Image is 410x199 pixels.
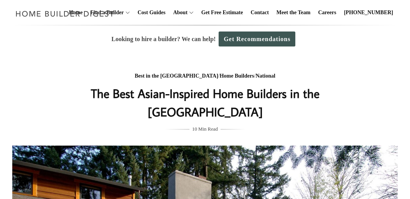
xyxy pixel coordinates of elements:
[12,6,118,21] img: Home Builder Digest
[247,0,272,25] a: Contact
[52,71,358,81] div: / /
[192,125,218,133] span: 10 Min Read
[273,0,314,25] a: Meet the Team
[219,32,295,46] a: Get Recommendations
[315,0,339,25] a: Careers
[255,73,275,79] a: National
[135,0,169,25] a: Cost Guides
[66,0,86,25] a: Home
[52,84,358,121] h1: The Best Asian-Inspired Home Builders in the [GEOGRAPHIC_DATA]
[170,0,187,25] a: About
[220,73,254,79] a: Home Builders
[87,0,124,25] a: Find a Builder
[135,73,218,79] a: Best in the [GEOGRAPHIC_DATA]
[341,0,396,25] a: [PHONE_NUMBER]
[198,0,246,25] a: Get Free Estimate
